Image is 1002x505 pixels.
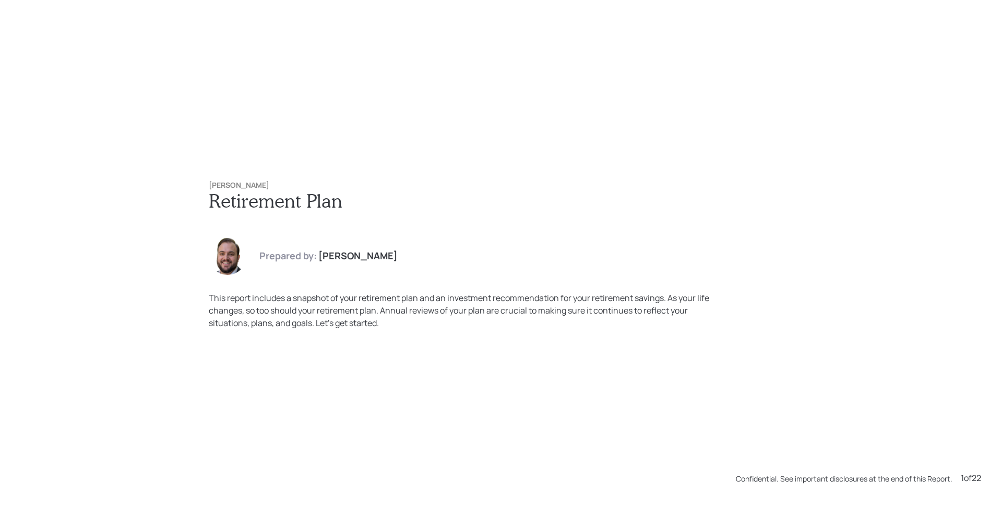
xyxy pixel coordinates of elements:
div: 1 of 22 [961,472,981,484]
h6: [PERSON_NAME] [209,181,793,190]
div: Confidential. See important disclosures at the end of this Report. [736,473,952,484]
div: This report includes a snapshot of your retirement plan and an investment recommendation for your... [209,292,726,329]
h1: Retirement Plan [209,189,793,212]
img: james-distasi-headshot.png [209,237,246,275]
h4: [PERSON_NAME] [318,250,398,262]
h4: Prepared by: [259,250,317,262]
